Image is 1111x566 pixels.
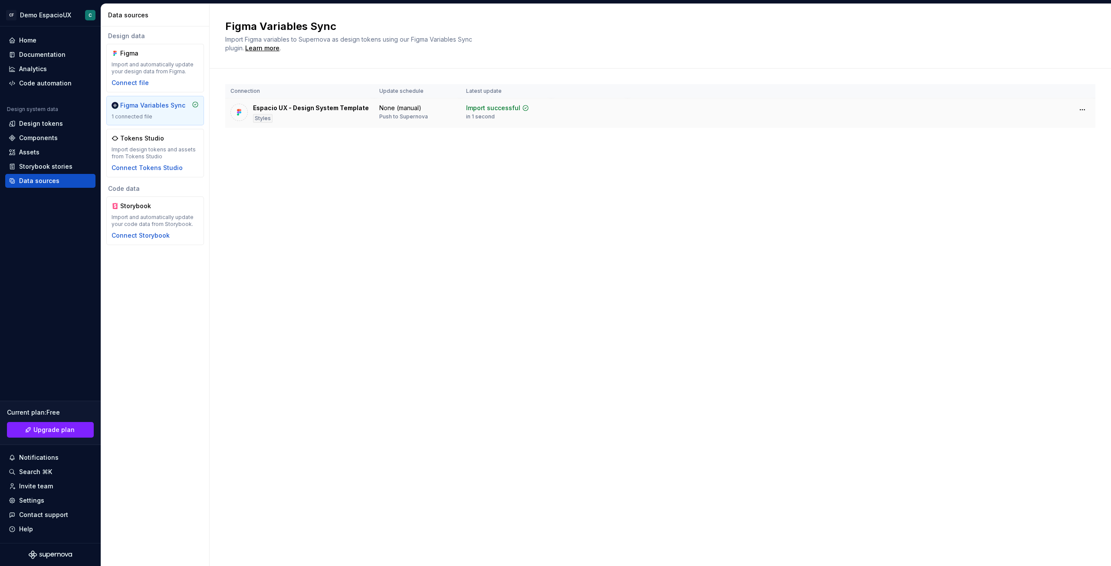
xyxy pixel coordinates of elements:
a: Code automation [5,76,95,90]
button: Contact support [5,508,95,522]
div: Home [19,36,36,45]
div: Import design tokens and assets from Tokens Studio [112,146,199,160]
div: None (manual) [379,104,421,112]
button: Notifications [5,451,95,465]
th: Connection [225,84,374,98]
th: Latest update [461,84,551,98]
div: Notifications [19,453,59,462]
a: Assets [5,145,95,159]
a: FigmaImport and automatically update your design data from Figma.Connect file [106,44,204,92]
div: C [89,12,92,19]
div: Demo EspacioUX [20,11,71,20]
div: Espacio UX - Design System Template [253,104,369,112]
div: Push to Supernova [379,113,428,120]
button: Connect Tokens Studio [112,164,183,172]
button: Upgrade plan [7,422,94,438]
div: Data sources [19,177,59,185]
div: Styles [253,114,273,123]
div: Figma [120,49,162,58]
span: Upgrade plan [33,425,75,434]
button: Connect Storybook [112,231,170,240]
a: Invite team [5,479,95,493]
div: Documentation [19,50,66,59]
div: Search ⌘K [19,468,52,476]
span: Import Figma variables to Supernova as design tokens using our Figma Variables Sync plugin. [225,36,474,52]
div: Data sources [108,11,206,20]
a: Home [5,33,95,47]
div: Current plan : Free [7,408,94,417]
div: Contact support [19,510,68,519]
div: in 1 second [466,113,495,120]
div: Assets [19,148,39,157]
div: Components [19,134,58,142]
button: CFDemo EspacioUXC [2,6,99,24]
a: Tokens StudioImport design tokens and assets from Tokens StudioConnect Tokens Studio [106,129,204,177]
a: Documentation [5,48,95,62]
th: Update schedule [374,84,461,98]
div: Storybook [120,202,162,210]
span: . [244,45,281,52]
svg: Supernova Logo [29,550,72,559]
a: Learn more [245,44,279,52]
a: StorybookImport and automatically update your code data from Storybook.Connect Storybook [106,196,204,245]
div: 1 connected file [112,113,199,120]
div: Design data [106,32,204,40]
div: Design tokens [19,119,63,128]
div: Invite team [19,482,53,491]
div: Analytics [19,65,47,73]
a: Storybook stories [5,160,95,173]
a: Figma Variables Sync1 connected file [106,96,204,125]
a: Data sources [5,174,95,188]
div: Figma Variables Sync [120,101,185,110]
a: Components [5,131,95,145]
h2: Figma Variables Sync [225,20,1085,33]
a: Analytics [5,62,95,76]
div: Tokens Studio [120,134,164,143]
a: Settings [5,494,95,507]
div: Import successful [466,104,520,112]
a: Design tokens [5,117,95,131]
div: Design system data [7,106,58,113]
div: CF [6,10,16,20]
button: Connect file [112,79,149,87]
button: Search ⌘K [5,465,95,479]
div: Storybook stories [19,162,72,171]
div: Code automation [19,79,72,88]
div: Import and automatically update your code data from Storybook. [112,214,199,228]
button: Help [5,522,95,536]
div: Settings [19,496,44,505]
div: Code data [106,184,204,193]
div: Help [19,525,33,533]
div: Import and automatically update your design data from Figma. [112,61,199,75]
